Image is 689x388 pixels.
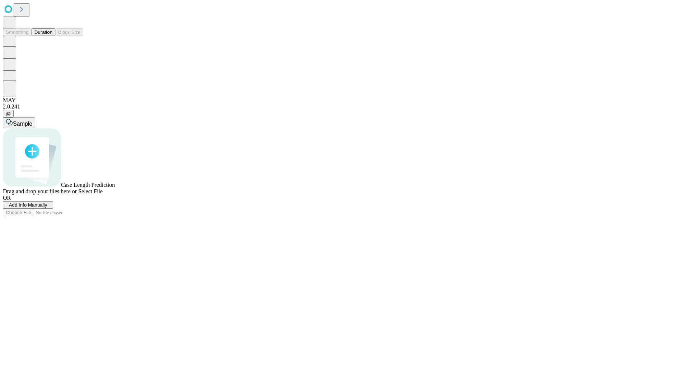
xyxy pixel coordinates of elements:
[13,121,32,127] span: Sample
[3,201,53,209] button: Add Info Manually
[32,28,55,36] button: Duration
[3,195,11,201] span: OR
[3,188,77,194] span: Drag and drop your files here or
[78,188,103,194] span: Select File
[3,97,686,103] div: MAY
[9,202,47,208] span: Add Info Manually
[3,28,32,36] button: Smoothing
[61,182,115,188] span: Case Length Prediction
[3,110,14,117] button: @
[6,111,11,116] span: @
[3,103,686,110] div: 2.0.241
[55,28,83,36] button: Block Size
[3,117,35,128] button: Sample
